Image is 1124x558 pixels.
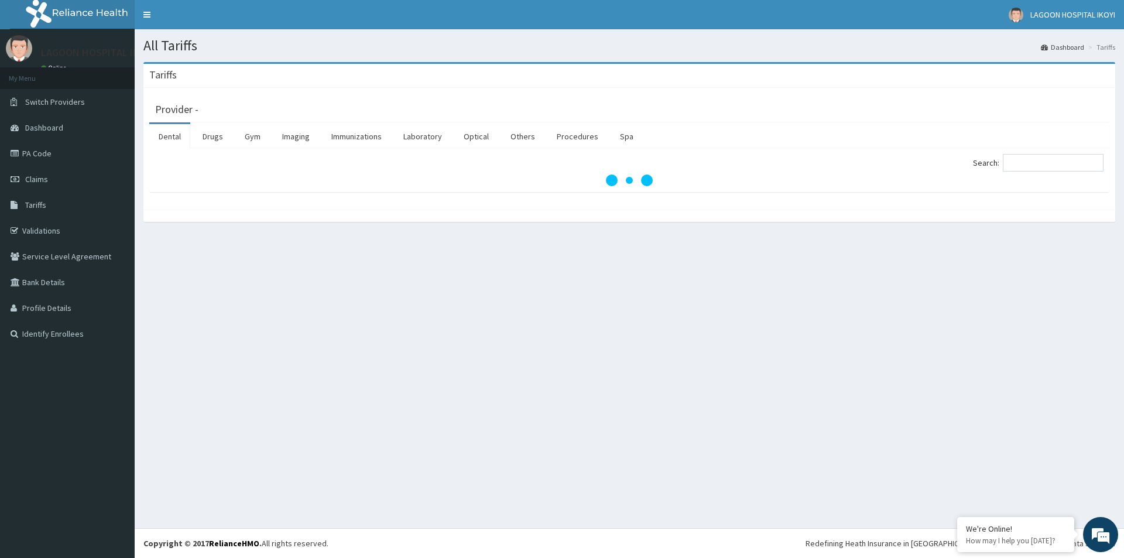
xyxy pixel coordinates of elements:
[966,523,1065,534] div: We're Online!
[1009,8,1023,22] img: User Image
[606,157,653,204] svg: audio-loading
[454,124,498,149] a: Optical
[41,64,69,72] a: Online
[973,154,1104,172] label: Search:
[273,124,319,149] a: Imaging
[806,538,1115,549] div: Redefining Heath Insurance in [GEOGRAPHIC_DATA] using Telemedicine and Data Science!
[41,47,154,58] p: LAGOON HOSPITAL IKOYI
[322,124,391,149] a: Immunizations
[611,124,643,149] a: Spa
[394,124,451,149] a: Laboratory
[143,538,262,549] strong: Copyright © 2017 .
[193,124,232,149] a: Drugs
[25,174,48,184] span: Claims
[155,104,198,115] h3: Provider -
[135,528,1124,558] footer: All rights reserved.
[547,124,608,149] a: Procedures
[143,38,1115,53] h1: All Tariffs
[25,122,63,133] span: Dashboard
[1030,9,1115,20] span: LAGOON HOSPITAL IKOYI
[1041,42,1084,52] a: Dashboard
[1085,42,1115,52] li: Tariffs
[6,35,32,61] img: User Image
[1003,154,1104,172] input: Search:
[501,124,544,149] a: Others
[966,536,1065,546] p: How may I help you today?
[235,124,270,149] a: Gym
[25,97,85,107] span: Switch Providers
[149,70,177,80] h3: Tariffs
[25,200,46,210] span: Tariffs
[149,124,190,149] a: Dental
[209,538,259,549] a: RelianceHMO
